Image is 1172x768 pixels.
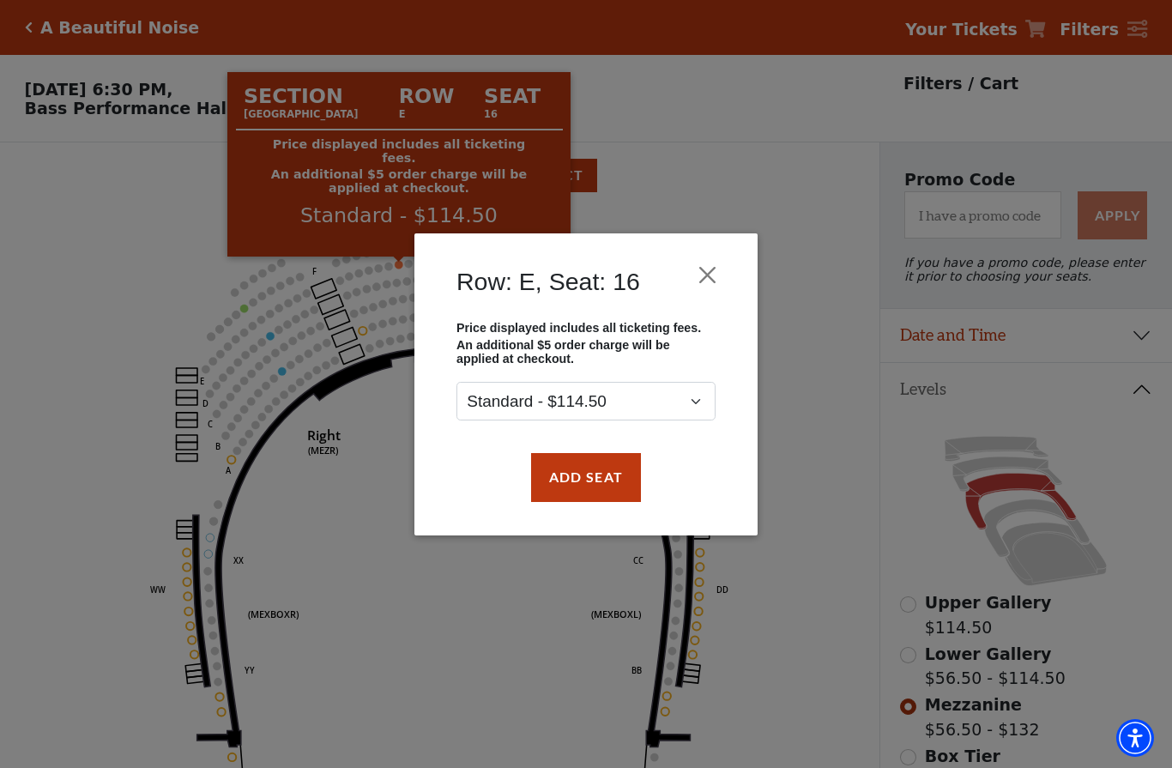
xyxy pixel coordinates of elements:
button: Add Seat [531,453,641,501]
h4: Row: E, Seat: 16 [456,267,640,296]
p: An additional $5 order charge will be applied at checkout. [456,338,716,366]
button: Close [692,258,724,291]
div: Accessibility Menu [1116,719,1154,757]
p: Price displayed includes all ticketing fees. [456,320,716,334]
